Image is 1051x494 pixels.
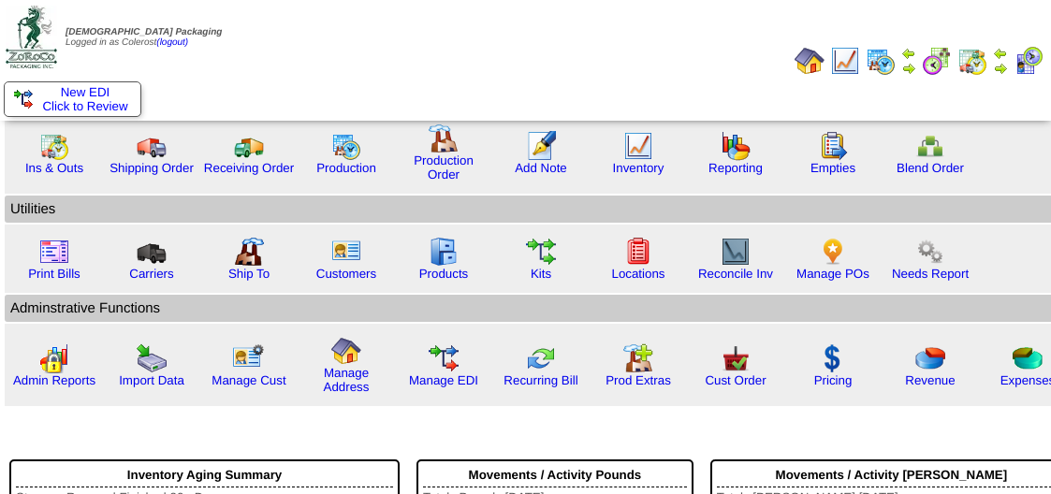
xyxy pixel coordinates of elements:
img: arrowleft.gif [901,46,916,61]
a: Print Bills [28,267,80,281]
img: factory.gif [429,123,459,153]
a: Cust Order [705,373,766,387]
a: Recurring Bill [504,373,577,387]
a: Products [419,267,469,281]
img: cust_order.png [721,343,751,373]
a: New EDI Click to Review [14,85,131,113]
a: Production Order [414,153,474,182]
a: Manage Cust [212,373,285,387]
img: calendarinout.gif [957,46,987,76]
a: Receiving Order [204,161,294,175]
a: Import Data [119,373,184,387]
img: pie_chart2.png [1013,343,1043,373]
span: [DEMOGRAPHIC_DATA] Packaging [66,27,222,37]
img: po.png [818,237,848,267]
img: graph.gif [721,131,751,161]
img: arrowleft.gif [993,46,1008,61]
img: network.png [915,131,945,161]
a: Production [316,161,376,175]
img: import.gif [137,343,167,373]
img: reconcile.gif [526,343,556,373]
img: workflow.gif [526,237,556,267]
img: factory2.gif [234,237,264,267]
img: pie_chart.png [915,343,945,373]
a: Inventory [613,161,664,175]
a: Admin Reports [13,373,95,387]
span: New EDI [61,85,110,99]
a: Customers [316,267,376,281]
a: Locations [611,267,664,281]
a: Blend Order [897,161,964,175]
img: arrowright.gif [993,61,1008,76]
a: Manage Address [324,366,370,394]
img: invoice2.gif [39,237,69,267]
a: Pricing [814,373,853,387]
div: Inventory Aging Summary [16,463,393,487]
img: zoroco-logo-small.webp [6,6,57,68]
img: dollar.gif [818,343,848,373]
a: Kits [531,267,551,281]
img: ediSmall.gif [14,90,33,109]
img: customers.gif [331,237,361,267]
img: home.gif [331,336,361,366]
img: workflow.png [915,237,945,267]
a: Add Note [515,161,567,175]
img: calendarprod.gif [331,131,361,161]
img: truck.gif [137,131,167,161]
a: Reconcile Inv [698,267,773,281]
img: truck3.gif [137,237,167,267]
a: Carriers [129,267,173,281]
div: Movements / Activity Pounds [423,463,687,487]
a: (logout) [156,37,188,48]
a: Empties [810,161,855,175]
img: workorder.gif [818,131,848,161]
span: Click to Review [14,99,131,113]
img: calendarinout.gif [39,131,69,161]
a: Shipping Order [109,161,194,175]
a: Revenue [905,373,955,387]
a: Manage EDI [409,373,478,387]
img: line_graph2.gif [721,237,751,267]
img: home.gif [795,46,825,76]
span: Logged in as Colerost [66,27,222,48]
a: Reporting [708,161,763,175]
a: Ship To [228,267,270,281]
img: graph2.png [39,343,69,373]
img: managecust.png [232,343,267,373]
img: prodextras.gif [623,343,653,373]
img: cabinet.gif [429,237,459,267]
img: line_graph.gif [623,131,653,161]
img: truck2.gif [234,131,264,161]
img: calendarprod.gif [866,46,896,76]
img: orders.gif [526,131,556,161]
img: arrowright.gif [901,61,916,76]
a: Manage POs [796,267,869,281]
img: locations.gif [623,237,653,267]
a: Ins & Outs [25,161,83,175]
img: line_graph.gif [830,46,860,76]
img: calendarblend.gif [922,46,952,76]
a: Prod Extras [606,373,671,387]
a: Needs Report [892,267,969,281]
img: calendarcustomer.gif [1014,46,1044,76]
img: edi.gif [429,343,459,373]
